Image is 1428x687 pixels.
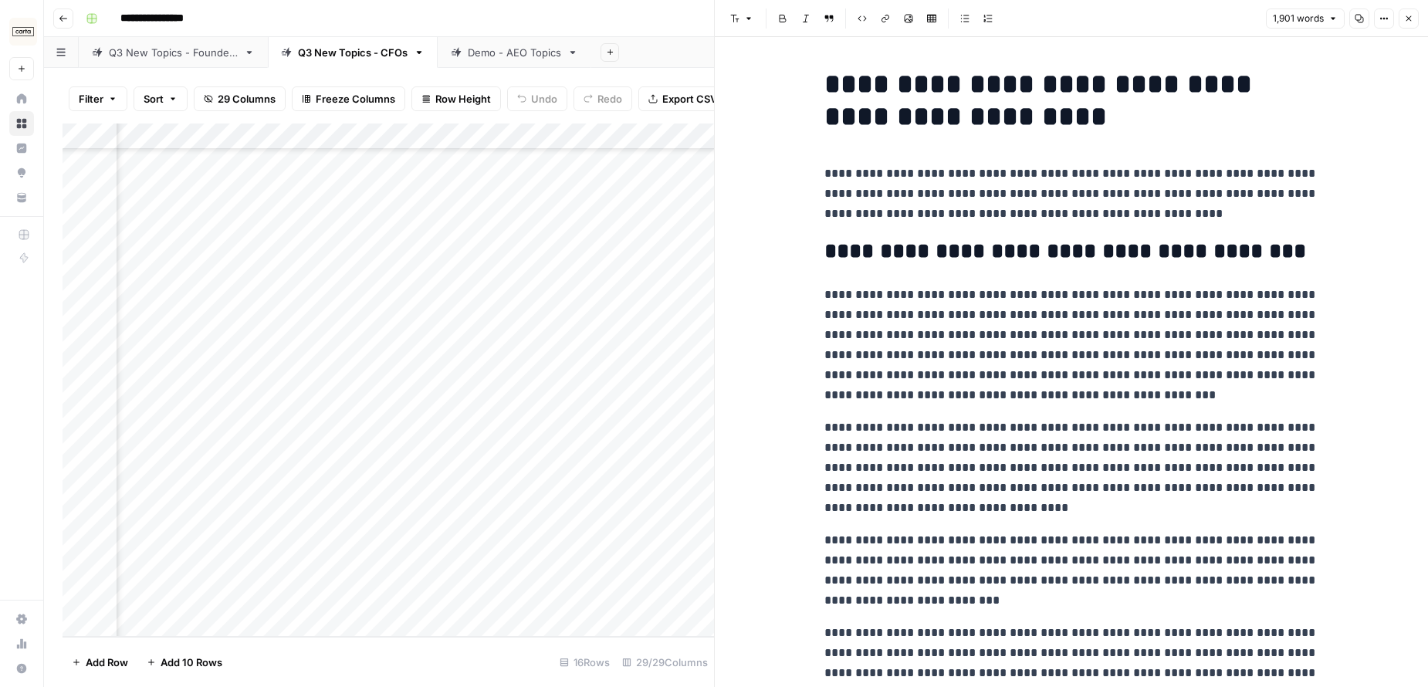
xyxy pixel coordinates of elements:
[553,650,616,675] div: 16 Rows
[9,136,34,161] a: Insights
[1266,8,1345,29] button: 1,901 words
[9,161,34,185] a: Opportunities
[109,45,238,60] div: Q3 New Topics - Founders
[1273,12,1324,25] span: 1,901 words
[79,91,103,107] span: Filter
[86,655,128,670] span: Add Row
[292,86,405,111] button: Freeze Columns
[9,631,34,656] a: Usage
[9,111,34,136] a: Browse
[531,91,557,107] span: Undo
[638,86,727,111] button: Export CSV
[9,185,34,210] a: Your Data
[9,86,34,111] a: Home
[69,86,127,111] button: Filter
[9,12,34,51] button: Workspace: Carta
[438,37,591,68] a: Demo - AEO Topics
[79,37,268,68] a: Q3 New Topics - Founders
[137,650,232,675] button: Add 10 Rows
[218,91,276,107] span: 29 Columns
[616,650,714,675] div: 29/29 Columns
[507,86,567,111] button: Undo
[435,91,491,107] span: Row Height
[161,655,222,670] span: Add 10 Rows
[134,86,188,111] button: Sort
[597,91,622,107] span: Redo
[63,650,137,675] button: Add Row
[298,45,408,60] div: Q3 New Topics - CFOs
[194,86,286,111] button: 29 Columns
[662,91,717,107] span: Export CSV
[144,91,164,107] span: Sort
[411,86,501,111] button: Row Height
[9,18,37,46] img: Carta Logo
[468,45,561,60] div: Demo - AEO Topics
[316,91,395,107] span: Freeze Columns
[9,607,34,631] a: Settings
[9,656,34,681] button: Help + Support
[268,37,438,68] a: Q3 New Topics - CFOs
[574,86,632,111] button: Redo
